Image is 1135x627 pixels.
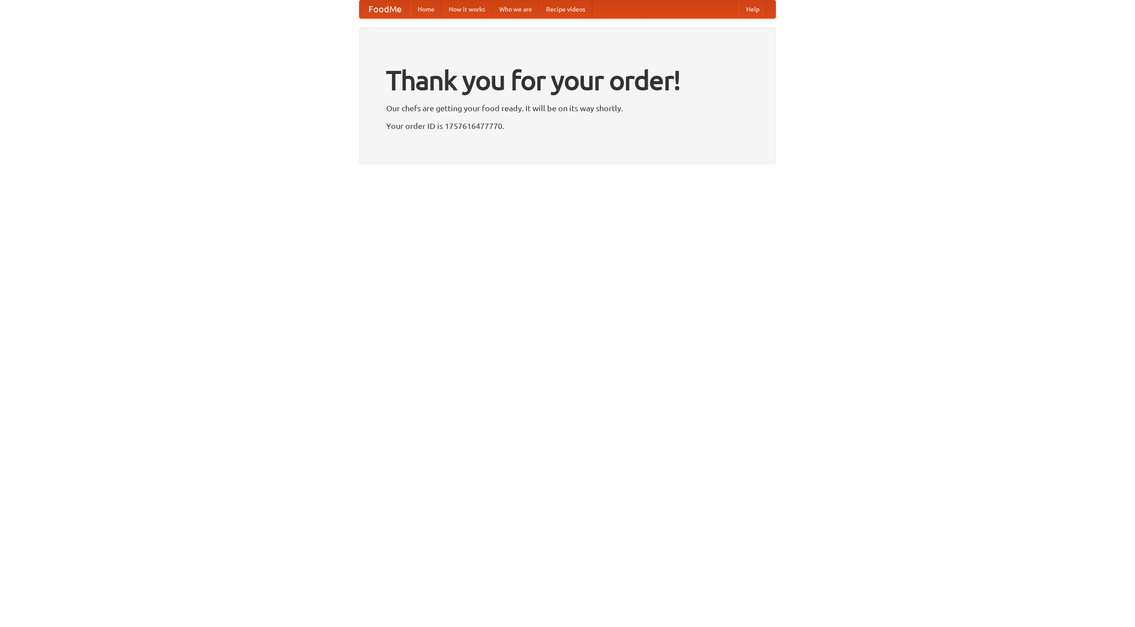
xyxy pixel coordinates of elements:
h1: Thank you for your order! [386,59,749,101]
p: Your order ID is 1757616477770. [386,119,749,132]
a: Help [739,0,767,18]
a: Home [411,0,442,18]
a: Recipe videos [539,0,592,18]
a: How it works [442,0,492,18]
p: Our chefs are getting your food ready. It will be on its way shortly. [386,101,749,115]
a: Who we are [492,0,539,18]
a: FoodMe [360,0,411,18]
